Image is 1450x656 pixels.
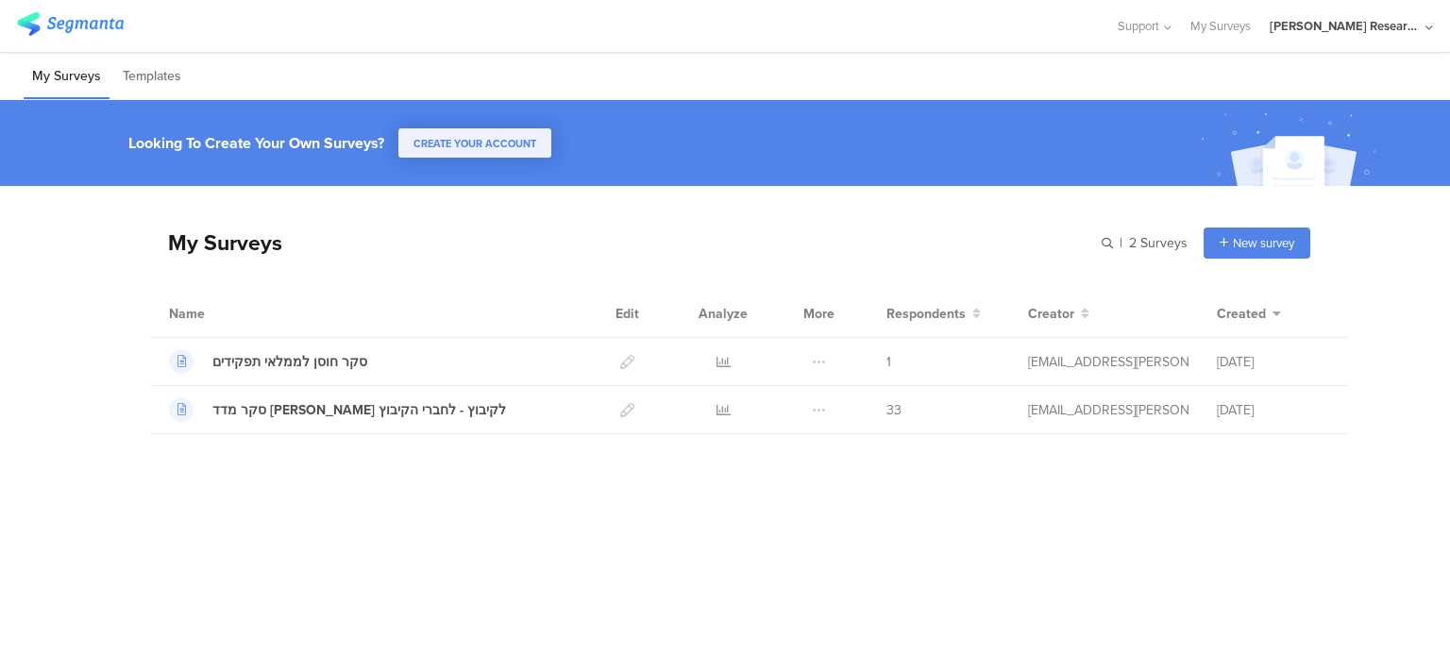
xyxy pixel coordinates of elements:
[695,290,751,337] div: Analyze
[886,352,891,372] span: 1
[169,397,506,422] a: סקר מדד [PERSON_NAME] לקיבוץ - לחברי הקיבוץ
[799,290,839,337] div: More
[114,55,190,99] li: Templates
[149,227,282,259] div: My Surveys
[1028,352,1189,372] div: assaf.cheprut@strauss-group.com
[1118,17,1159,35] span: Support
[886,304,966,324] span: Respondents
[169,349,367,374] a: סקר חוסן לממלאי תפקידים
[17,12,124,36] img: segmanta logo
[212,400,506,420] div: סקר מדד חוסן קיבוצי לקיבוץ - לחברי הקיבוץ
[413,136,536,151] span: CREATE YOUR ACCOUNT
[1233,234,1294,252] span: New survey
[1028,304,1074,324] span: Creator
[212,352,367,372] div: סקר חוסן לממלאי תפקידים
[128,132,384,154] div: Looking To Create Your Own Surveys?
[169,304,282,324] div: Name
[1117,233,1125,253] span: |
[1217,304,1281,324] button: Created
[24,55,110,99] li: My Surveys
[1270,17,1421,35] div: [PERSON_NAME] Research Account
[886,304,981,324] button: Respondents
[1129,233,1188,253] span: 2 Surveys
[1028,304,1089,324] button: Creator
[1028,400,1189,420] div: assaf.cheprut@strauss-group.com
[1217,352,1330,372] div: [DATE]
[886,400,902,420] span: 33
[607,290,648,337] div: Edit
[1217,304,1266,324] span: Created
[1217,400,1330,420] div: [DATE]
[1194,106,1389,192] img: create_account_image.svg
[398,128,551,158] button: CREATE YOUR ACCOUNT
